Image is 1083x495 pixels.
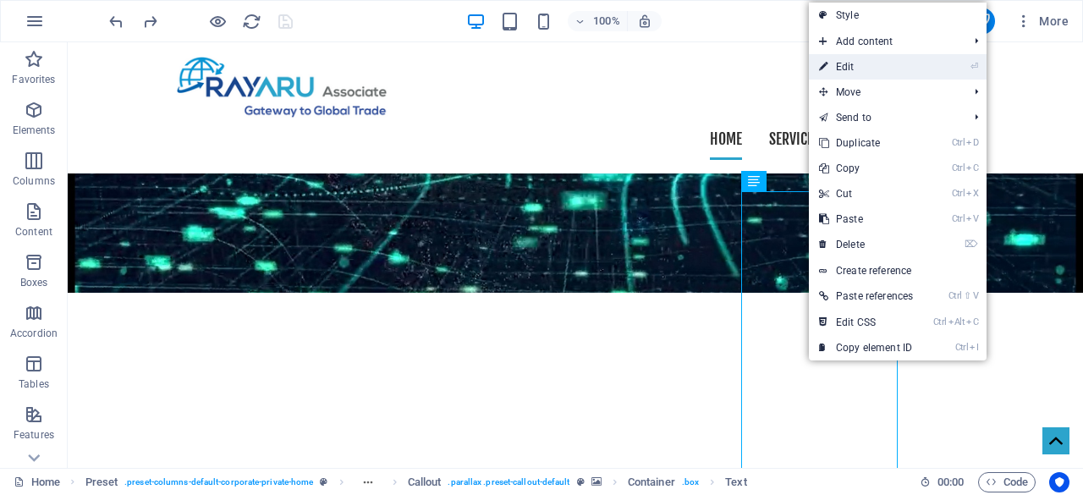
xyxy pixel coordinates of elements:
[12,73,55,86] p: Favorites
[809,283,923,309] a: Ctrl⇧VPaste references
[966,316,978,327] i: C
[952,213,965,224] i: Ctrl
[568,11,628,31] button: 100%
[966,188,978,199] i: X
[970,342,978,353] i: I
[809,206,923,232] a: CtrlVPaste
[978,472,1036,492] button: Code
[809,335,923,360] a: CtrlICopy element ID
[973,290,978,301] i: V
[986,472,1028,492] span: Code
[13,174,55,188] p: Columns
[106,11,126,31] button: undo
[948,290,962,301] i: Ctrl
[242,12,261,31] i: Reload page
[809,156,923,181] a: CtrlCCopy
[85,472,118,492] span: Click to select. Double-click to edit
[966,137,978,148] i: D
[965,239,978,250] i: ⌦
[952,137,965,148] i: Ctrl
[10,327,58,340] p: Accordion
[124,472,313,492] span: . preset-columns-default-corporate-private-home
[20,276,48,289] p: Boxes
[1015,13,1069,30] span: More
[955,342,969,353] i: Ctrl
[1009,8,1075,35] button: More
[14,428,54,442] p: Features
[448,472,569,492] span: . parallax .preset-callout-default
[408,472,442,492] span: Click to select. Double-click to edit
[809,105,961,130] a: Send to
[140,11,160,31] button: redo
[85,472,747,492] nav: breadcrumb
[949,476,952,488] span: :
[591,477,602,487] i: This element contains a background
[140,12,160,31] i: Redo: Move elements (Ctrl+Y, ⌘+Y)
[13,124,56,137] p: Elements
[964,290,971,301] i: ⇧
[809,232,923,257] a: ⌦Delete
[809,130,923,156] a: CtrlDDuplicate
[241,11,261,31] button: reload
[1049,472,1069,492] button: Usercentrics
[970,61,978,72] i: ⏎
[725,472,746,492] span: Click to select. Double-click to edit
[19,377,49,391] p: Tables
[682,472,699,492] span: . box
[809,310,923,335] a: CtrlAltCEdit CSS
[809,3,987,28] a: Style
[593,11,620,31] h6: 100%
[809,258,987,283] a: Create reference
[966,162,978,173] i: C
[809,181,923,206] a: CtrlXCut
[809,54,923,80] a: ⏎Edit
[952,162,965,173] i: Ctrl
[966,213,978,224] i: V
[933,316,947,327] i: Ctrl
[937,472,964,492] span: 00 00
[952,188,965,199] i: Ctrl
[577,477,585,487] i: This element is a customizable preset
[320,477,327,487] i: This element is a customizable preset
[809,80,961,105] span: Move
[15,225,52,239] p: Content
[14,472,60,492] a: Click to cancel selection. Double-click to open Pages
[948,316,965,327] i: Alt
[920,472,965,492] h6: Session time
[107,12,126,31] i: Undo: Change text (Ctrl+Z)
[809,29,961,54] span: Add content
[628,472,675,492] span: Click to select. Double-click to edit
